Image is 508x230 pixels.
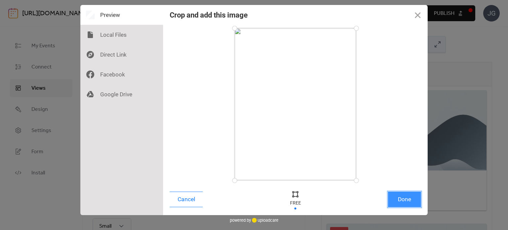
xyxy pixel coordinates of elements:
div: Local Files [80,25,163,45]
a: uploadcare [251,218,278,223]
button: Cancel [170,192,203,207]
div: Facebook [80,65,163,84]
div: Crop and add this image [170,11,248,19]
div: Google Drive [80,84,163,104]
button: Done [388,192,421,207]
div: Direct Link [80,45,163,65]
button: Close [408,5,428,25]
div: Preview [80,5,163,25]
div: powered by [230,215,278,225]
